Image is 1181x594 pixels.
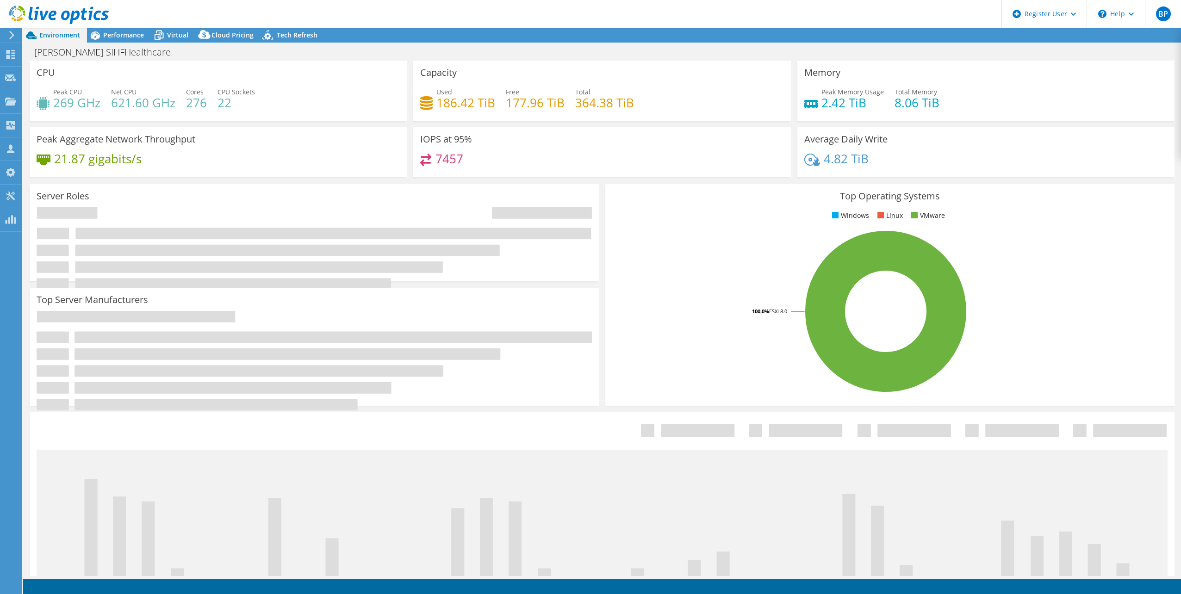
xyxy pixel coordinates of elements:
[420,68,457,78] h3: Capacity
[575,87,590,96] span: Total
[37,134,195,144] h3: Peak Aggregate Network Throughput
[30,47,185,57] h1: [PERSON_NAME]-SIHFHealthcare
[821,87,884,96] span: Peak Memory Usage
[111,98,175,108] h4: 621.60 GHz
[37,295,148,305] h3: Top Server Manufacturers
[821,98,884,108] h4: 2.42 TiB
[436,98,495,108] h4: 186.42 TiB
[506,87,519,96] span: Free
[506,98,565,108] h4: 177.96 TiB
[37,68,55,78] h3: CPU
[436,87,452,96] span: Used
[575,98,634,108] h4: 364.38 TiB
[909,210,945,221] li: VMware
[167,31,188,39] span: Virtual
[103,31,144,39] span: Performance
[752,308,769,315] tspan: 100.0%
[1156,6,1171,21] span: BP
[895,87,937,96] span: Total Memory
[804,68,840,78] h3: Memory
[769,308,787,315] tspan: ESXi 8.0
[804,134,888,144] h3: Average Daily Write
[53,98,100,108] h4: 269 GHz
[435,154,463,164] h4: 7457
[824,154,869,164] h4: 4.82 TiB
[37,191,89,201] h3: Server Roles
[875,210,903,221] li: Linux
[420,134,472,144] h3: IOPS at 95%
[211,31,254,39] span: Cloud Pricing
[111,87,137,96] span: Net CPU
[186,87,204,96] span: Cores
[612,191,1168,201] h3: Top Operating Systems
[186,98,207,108] h4: 276
[895,98,939,108] h4: 8.06 TiB
[830,210,869,221] li: Windows
[277,31,317,39] span: Tech Refresh
[54,154,142,164] h4: 21.87 gigabits/s
[218,87,255,96] span: CPU Sockets
[1098,10,1106,18] svg: \n
[39,31,80,39] span: Environment
[218,98,255,108] h4: 22
[53,87,82,96] span: Peak CPU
